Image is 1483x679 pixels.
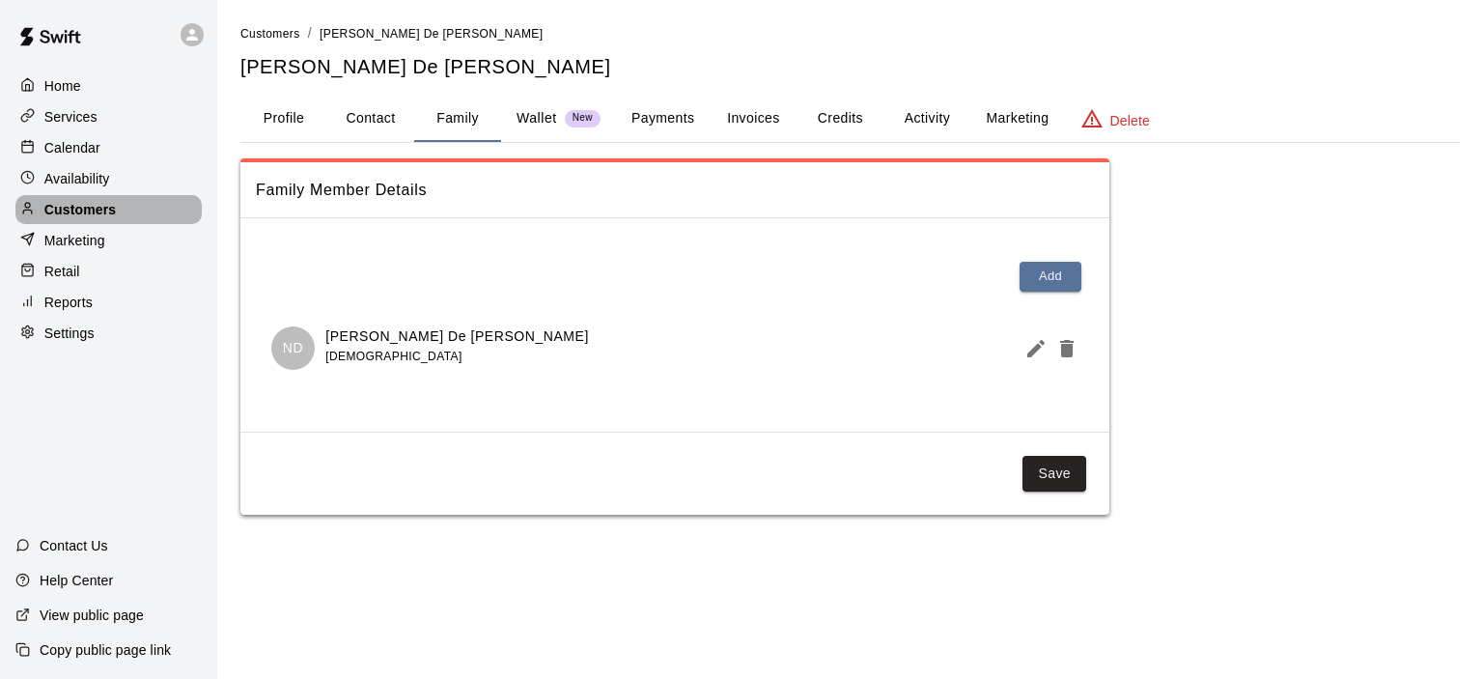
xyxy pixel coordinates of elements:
button: Delete [1048,329,1078,368]
span: New [565,112,601,125]
div: basic tabs example [240,96,1460,142]
button: Activity [883,96,970,142]
button: Profile [240,96,327,142]
a: Home [15,71,202,100]
p: Delete [1110,111,1150,130]
p: Home [44,76,81,96]
span: [PERSON_NAME] De [PERSON_NAME] [320,27,543,41]
p: View public page [40,606,144,625]
button: Edit Member [1017,329,1048,368]
button: Contact [327,96,414,142]
p: Reports [44,293,93,312]
div: Noah De La herran [271,326,315,370]
h5: [PERSON_NAME] De [PERSON_NAME] [240,54,1460,80]
a: Settings [15,319,202,348]
button: Add [1020,262,1081,292]
p: ND [283,338,303,358]
p: Availability [44,169,110,188]
a: Availability [15,164,202,193]
a: Customers [15,195,202,224]
a: Reports [15,288,202,317]
span: Family Member Details [256,178,1094,203]
p: Help Center [40,571,113,590]
p: Services [44,107,98,127]
span: Customers [240,27,300,41]
p: [PERSON_NAME] De [PERSON_NAME] [325,326,589,347]
p: Customers [44,200,116,219]
p: Contact Us [40,536,108,555]
p: Marketing [44,231,105,250]
button: Family [414,96,501,142]
p: Calendar [44,138,100,157]
a: Services [15,102,202,131]
p: Retail [44,262,80,281]
nav: breadcrumb [240,23,1460,44]
p: Wallet [517,108,557,128]
p: Settings [44,324,95,343]
a: Customers [240,25,300,41]
p: Copy public page link [40,640,171,660]
a: Calendar [15,133,202,162]
button: Invoices [710,96,797,142]
button: Payments [616,96,710,142]
button: Marketing [970,96,1064,142]
button: Credits [797,96,883,142]
span: [DEMOGRAPHIC_DATA] [325,350,462,363]
a: Marketing [15,226,202,255]
a: Retail [15,257,202,286]
button: Save [1022,456,1086,492]
li: / [308,23,312,43]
